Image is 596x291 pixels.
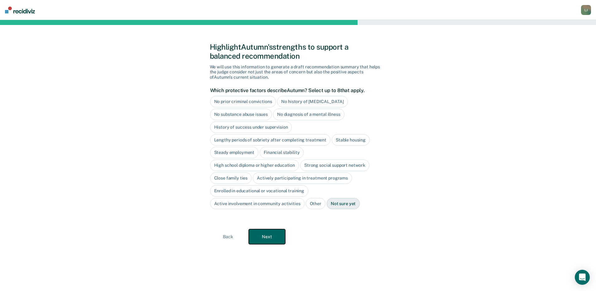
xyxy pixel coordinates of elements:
[273,109,344,120] div: No diagnosis of a mental illness
[581,5,591,15] div: L J
[575,270,590,285] div: Open Intercom Messenger
[327,198,360,210] div: Not sure yet
[210,42,387,61] div: Highlight Autumn's strengths to support a balanced recommendation
[306,198,325,210] div: Other
[210,172,252,184] div: Close family ties
[300,160,369,171] div: Strong social support network
[253,172,352,184] div: Actively participating in treatment programs
[277,96,348,107] div: No history of [MEDICAL_DATA]
[210,198,305,210] div: Active involvement in community activities
[249,229,285,244] button: Next
[210,134,330,146] div: Lengthy periods of sobriety after completing treatment
[210,87,383,93] label: Which protective factors describe Autumn ? Select up to 8 that apply.
[332,134,370,146] div: Stable housing
[210,121,292,133] div: History of success under supervision
[581,5,591,15] button: LJ
[260,147,304,158] div: Financial stability
[5,7,35,13] img: Recidiviz
[210,147,259,158] div: Steady employment
[210,160,299,171] div: High school diploma or higher education
[210,229,246,244] button: Back
[210,109,272,120] div: No substance abuse issues
[210,185,309,197] div: Enrolled in educational or vocational training
[210,96,276,107] div: No prior criminal convictions
[210,64,387,80] div: We will use this information to generate a draft recommendation summary that helps the judge cons...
